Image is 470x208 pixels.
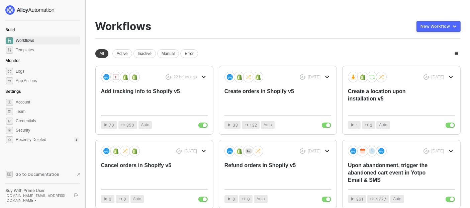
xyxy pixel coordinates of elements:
[15,171,59,177] span: Go to Documentation
[101,162,186,184] div: Cancel orders in Shopify v5
[180,49,198,58] div: Error
[264,122,272,128] span: Auto
[174,74,197,80] div: 22 hours ago
[75,171,82,178] span: document-arrow
[141,122,150,128] span: Auto
[348,88,433,110] div: Create a location upon installation v5
[356,122,358,128] span: 1
[131,74,137,80] img: icon
[16,117,79,125] span: Credentials
[6,127,13,134] span: security
[360,74,366,80] img: icon
[122,148,128,154] img: icon
[375,196,386,202] span: 4777
[432,74,444,80] div: [DATE]
[348,162,433,184] div: Upon abandonment, trigger the abandoned cart event in Yotpo Email & SMS
[6,68,13,75] span: icon-logs
[247,196,250,202] span: 0
[124,196,126,202] span: 0
[360,148,366,154] img: icon
[449,149,453,153] span: icon-arrow-down
[5,5,80,15] a: logo
[157,49,179,58] div: Manual
[6,108,13,115] span: team
[250,122,257,128] span: 132
[5,170,80,178] a: Knowledge Base
[113,148,119,154] img: icon
[246,74,252,80] img: icon
[300,74,306,80] span: icon-success-page
[365,123,369,127] span: icon-app-actions
[121,123,125,127] span: icon-app-actions
[133,49,156,58] div: Inactive
[6,37,13,44] span: dashboard
[131,148,137,154] img: icon
[184,148,197,154] div: [DATE]
[5,5,55,15] img: logo
[74,193,78,197] span: logout
[16,37,79,45] span: Workflows
[16,108,79,116] span: Team
[236,74,242,80] img: icon
[6,99,13,106] span: settings
[16,78,37,84] div: App Actions
[232,122,238,128] span: 33
[113,74,119,80] img: icon
[356,196,363,202] span: 361
[6,77,13,84] span: icon-app-actions
[379,122,387,128] span: Auto
[424,148,430,154] span: icon-success-page
[432,148,444,154] div: [DATE]
[95,20,152,33] div: Workflows
[16,67,79,75] span: Logs
[227,148,233,154] img: icon
[176,148,183,154] span: icon-success-page
[255,148,261,154] img: icon
[133,196,142,202] span: Auto
[202,149,206,153] span: icon-arrow-down
[202,75,206,79] span: icon-arrow-down
[112,49,132,58] div: Active
[421,24,450,29] div: New Workflow
[103,148,109,154] img: icon
[224,162,310,184] div: Refund orders in Shopify v5
[126,122,134,128] span: 350
[369,74,375,80] img: icon
[232,196,235,202] span: 0
[16,98,79,106] span: Account
[118,197,122,201] span: icon-app-actions
[5,188,68,193] div: Buy With Prime User
[370,197,374,201] span: icon-app-actions
[449,75,453,79] span: icon-arrow-down
[16,46,79,54] span: Templates
[6,47,13,54] span: marketplace
[416,21,461,32] button: New Workflow
[6,136,13,143] span: settings
[369,148,375,154] img: icon
[109,196,112,202] span: 0
[5,27,15,32] span: Build
[16,126,79,134] span: Security
[5,193,68,203] div: [DOMAIN_NAME][EMAIL_ADDRESS][DOMAIN_NAME] •
[242,197,246,201] span: icon-app-actions
[109,122,114,128] span: 70
[300,148,306,154] span: icon-success-page
[378,74,384,80] img: icon
[370,122,372,128] span: 2
[255,74,261,80] img: icon
[74,137,79,142] div: 1
[101,88,186,110] div: Add tracking info to Shopify v5
[245,123,249,127] span: icon-app-actions
[227,74,233,80] img: icon
[5,89,21,94] span: Settings
[350,74,356,80] img: icon
[325,149,329,153] span: icon-arrow-down
[5,58,20,63] span: Monitor
[308,74,320,80] div: [DATE]
[378,148,384,154] img: icon
[224,88,310,110] div: Create orders in Shopify v5
[246,148,252,154] img: icon
[308,148,320,154] div: [DATE]
[393,196,401,202] span: Auto
[16,137,46,143] span: Recently Deleted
